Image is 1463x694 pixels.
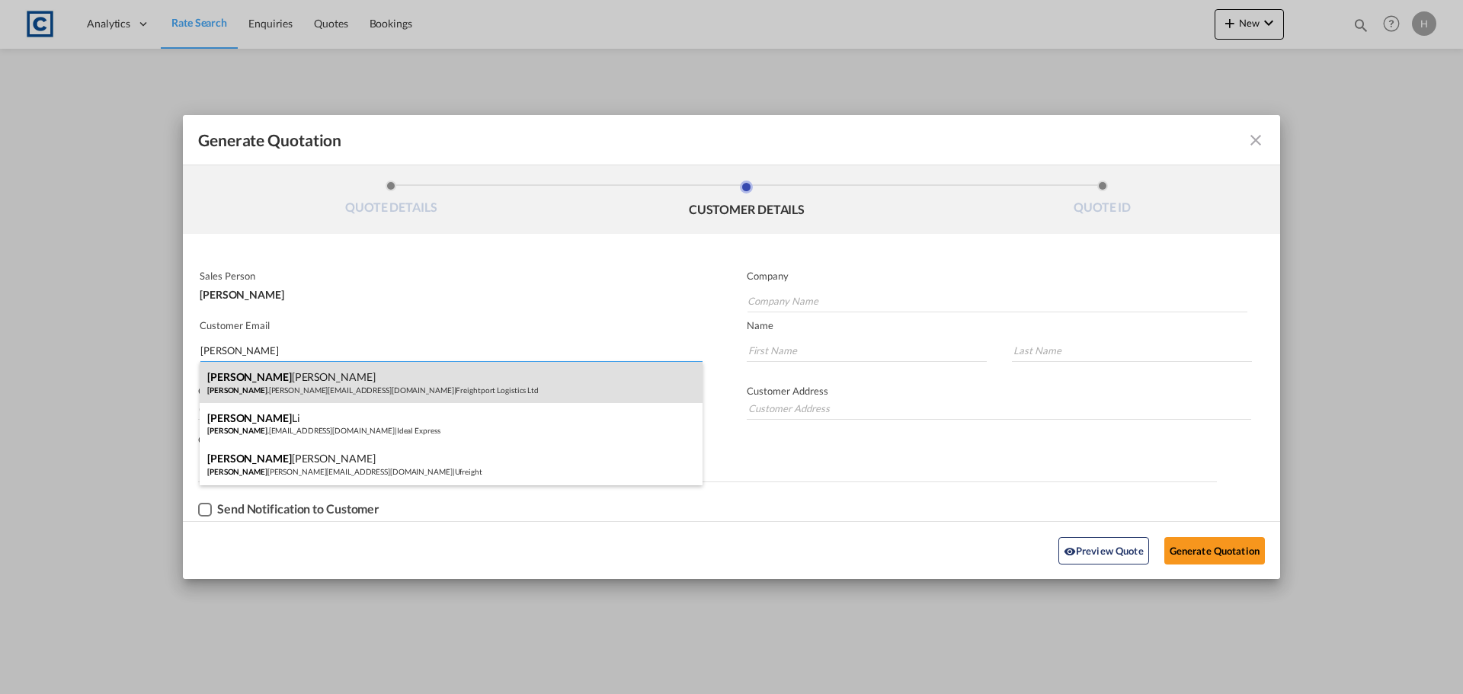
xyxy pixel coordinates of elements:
md-checkbox: Checkbox No Ink [198,502,379,517]
div: [PERSON_NAME] [200,282,699,300]
p: Customer Email [200,319,703,331]
md-dialog: Generate QuotationQUOTE ... [183,115,1280,579]
p: Sales Person [200,270,699,282]
span: Customer Address [747,385,828,397]
input: Search by Customer Name/Email Id/Company [200,339,703,362]
li: QUOTE DETAILS [213,181,569,222]
div: Send Notification to Customer [217,502,379,516]
p: Name [747,319,1280,331]
input: First Name [747,339,987,362]
p: CC Emails [198,433,1217,446]
p: Company [747,270,1247,282]
md-chips-wrap: Chips container. Enter the text area, then type text, and press enter to add a chip. [198,452,1217,481]
input: Last Name [1012,339,1252,362]
input: Customer Address [747,397,1251,420]
button: icon-eyePreview Quote [1058,537,1149,564]
p: Contact [198,385,699,397]
md-icon: icon-eye [1064,545,1076,558]
input: Contact Number [198,397,699,420]
button: Generate Quotation [1164,537,1265,564]
input: Company Name [748,289,1247,312]
span: Generate Quotation [198,130,341,150]
md-icon: icon-close fg-AAA8AD cursor m-0 [1247,131,1265,149]
li: CUSTOMER DETAILS [569,181,925,222]
li: QUOTE ID [924,181,1280,222]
